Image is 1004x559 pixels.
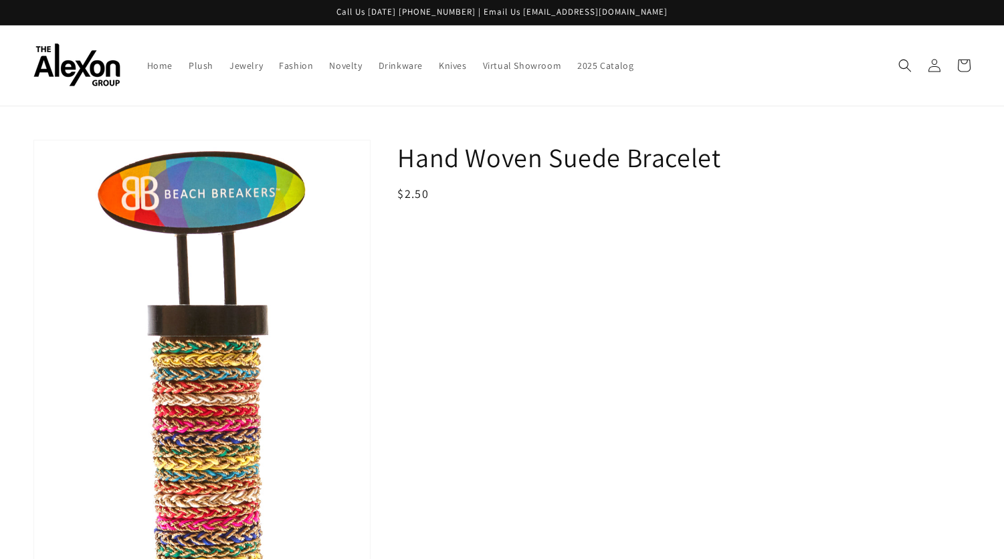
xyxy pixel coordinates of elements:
[33,43,120,87] img: The Alexon Group
[371,51,431,80] a: Drinkware
[221,51,271,80] a: Jewelry
[379,60,423,72] span: Drinkware
[229,60,263,72] span: Jewelry
[189,60,213,72] span: Plush
[397,186,429,201] span: $2.50
[569,51,641,80] a: 2025 Catalog
[321,51,370,80] a: Novelty
[139,51,181,80] a: Home
[271,51,321,80] a: Fashion
[431,51,475,80] a: Knives
[147,60,173,72] span: Home
[397,140,971,175] h1: Hand Woven Suede Bracelet
[890,51,920,80] summary: Search
[577,60,633,72] span: 2025 Catalog
[483,60,562,72] span: Virtual Showroom
[329,60,362,72] span: Novelty
[439,60,467,72] span: Knives
[181,51,221,80] a: Plush
[475,51,570,80] a: Virtual Showroom
[279,60,313,72] span: Fashion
